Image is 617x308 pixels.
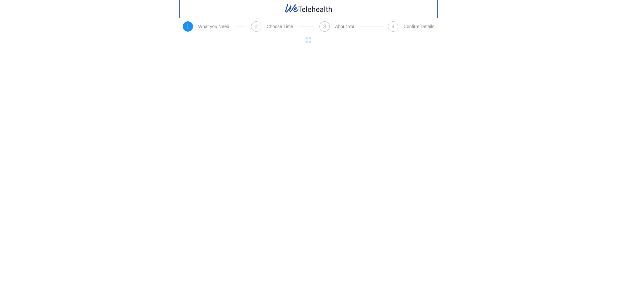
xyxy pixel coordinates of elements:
div: Confirm Details [403,24,434,29]
div: Choose Time [267,24,293,29]
span: 1 [187,24,189,29]
div: About You [335,24,356,29]
span: 2 [255,24,258,29]
span: 3 [323,24,326,29]
img: WeTelehealth [284,3,333,14]
span: 4 [392,24,395,29]
div: What you Need [198,24,229,29]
